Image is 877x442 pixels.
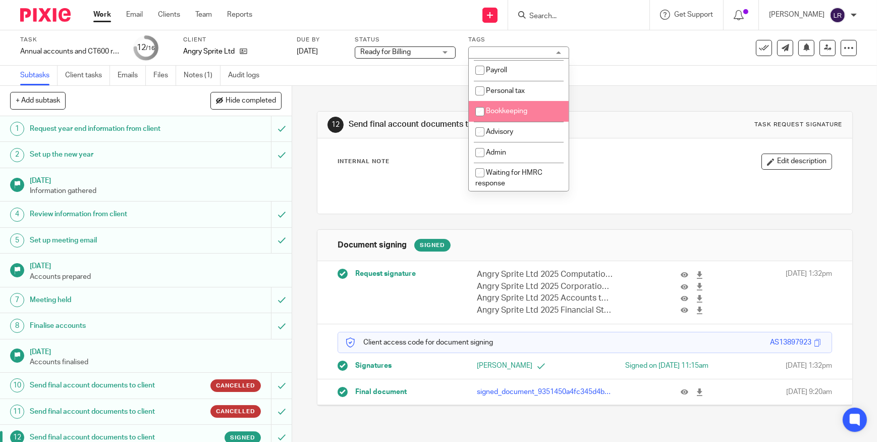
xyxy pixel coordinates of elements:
p: Accounts finalised [30,357,282,367]
a: Subtasks [20,66,58,85]
span: Bookkeeping [486,108,527,115]
span: Payroll [486,67,507,74]
button: Edit description [761,154,832,170]
div: 12 [327,117,344,133]
span: Cancelled [216,381,255,390]
h1: Request year end information from client [30,121,184,136]
a: Emails [118,66,146,85]
label: Status [355,36,456,44]
label: Tags [468,36,569,44]
span: [DATE] 1:32pm [786,269,832,316]
div: Annual accounts and CT600 return [20,46,121,57]
div: 2 [10,148,24,162]
div: 8 [10,319,24,333]
span: Admin [486,149,506,156]
span: [DATE] 9:20am [786,387,832,397]
small: /16 [146,45,155,51]
div: 4 [10,208,24,222]
p: Angry Sprite Ltd 2025 Corporation Tax Return (Revised).pdf [477,281,613,292]
a: Team [195,10,212,20]
span: Signatures [355,361,392,371]
h1: [DATE] [30,345,282,357]
h1: [DATE] [30,259,282,271]
h1: Send final account documents to client [30,378,184,393]
span: Cancelled [216,407,255,416]
a: Client tasks [65,66,110,85]
p: signed_document_9351450a4fc345d4bc32ac1c61e17441.pdf [477,387,613,397]
h1: Set up meeting email [30,233,184,248]
div: 12 [137,42,155,54]
button: + Add subtask [10,92,66,109]
span: Advisory [486,128,513,135]
a: Audit logs [228,66,267,85]
div: 10 [10,378,24,392]
p: Accounts prepared [30,272,282,282]
div: 5 [10,233,24,248]
span: [DATE] 1:32pm [786,361,832,371]
h1: Set up the new year [30,147,184,162]
span: Final document [355,387,407,397]
p: Angry Sprite Ltd 2025 Financial Statements (Revised).pdf [477,305,613,316]
img: Pixie [20,8,71,22]
div: Signed on [DATE] 11:15am [600,361,708,371]
p: Internal Note [338,158,390,166]
img: svg%3E [830,7,846,23]
p: Angry Sprite Ltd 2025 Computation Tax Report (Revised).pdf [477,269,613,280]
span: [DATE] [297,48,318,55]
label: Due by [297,36,342,44]
a: Files [153,66,176,85]
span: Get Support [674,11,713,18]
div: 1 [10,122,24,136]
input: Search [528,12,619,21]
h1: Send final account documents to client [30,404,184,419]
a: Clients [158,10,180,20]
p: Client access code for document signing [346,337,493,348]
span: Request signature [355,269,416,279]
label: Client [183,36,284,44]
p: [PERSON_NAME] [769,10,825,20]
h1: Review information from client [30,207,184,222]
p: Information gathered [30,186,282,196]
label: Task [20,36,121,44]
div: Task request signature [754,121,842,129]
h1: [DATE] [30,173,282,186]
div: Signed [414,239,451,252]
span: Waiting for HMRC response [475,169,542,187]
h1: Finalise accounts [30,318,184,333]
h1: Document signing [338,240,407,251]
div: AS13897923 [770,337,811,348]
h1: Send final account documents to client [349,119,606,130]
div: 11 [10,405,24,419]
a: Work [93,10,111,20]
span: Signed [230,433,255,442]
span: Personal tax [486,87,525,94]
p: [PERSON_NAME] [477,361,585,371]
p: Angry Sprite Ltd 2025 Accounts to Registrar (Revised).pdf [477,292,613,304]
a: Email [126,10,143,20]
span: Ready for Billing [360,48,411,56]
h1: Meeting held [30,292,184,308]
p: Angry Sprite Ltd [183,46,235,57]
div: 7 [10,293,24,307]
a: Reports [227,10,252,20]
span: Hide completed [226,97,276,105]
button: Hide completed [210,92,282,109]
a: Notes (1) [184,66,221,85]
